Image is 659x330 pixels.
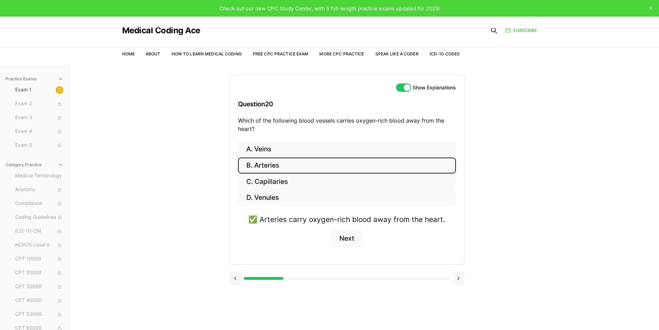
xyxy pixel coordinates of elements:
button: D. Venules [238,190,456,206]
button: Exam 4 [12,126,66,137]
button: Practice Exams [3,73,66,84]
span: CPT 20000 [15,269,63,277]
span: Medical Terminology [15,172,63,180]
span: Exam 1 [15,86,63,94]
span: Exam 3 [15,114,63,122]
button: A. Veins [238,141,456,158]
span: Exam 4 [15,128,63,135]
a: Subscribe [505,27,537,34]
a: Speak Like a Coder [375,51,419,56]
span: Exam 2 [15,100,63,108]
button: CPT 40000 [12,295,66,306]
a: Home [122,51,135,56]
span: Anatomy [15,186,63,194]
p: Which of the following blood vessels carries oxygen-rich blood away from the heart? [238,116,456,133]
a: How to Learn Medical Coding [172,51,242,56]
span: ICD-10-CM [15,228,63,235]
label: Show Explanations [413,85,456,90]
button: CPT 20000 [12,267,66,278]
button: Exam 2 [12,98,66,109]
span: Exam 5 [15,142,63,149]
button: Exam 5 [12,140,66,151]
button: CPT 50000 [12,309,66,320]
a: Free CPC Practice Exam [253,51,309,56]
span: Check out our new CPC Study Center, with 5 full-length practice exams updated for 2025! [219,5,440,12]
span: Coding Guidelines [15,214,63,221]
button: Coding Guidelines [12,212,66,223]
span: CPT 10000 [15,255,63,263]
button: Exam 1 [12,84,66,96]
span: CPT 30000 [15,283,63,291]
span: CPT 40000 [15,297,63,304]
span: Compliance [15,200,63,207]
button: Compliance [12,198,66,209]
button: Anatomy [12,184,66,195]
button: CPT 30000 [12,281,66,292]
button: Next [331,229,363,248]
button: CPT 10000 [12,253,66,265]
a: More CPC Practice [319,51,364,56]
button: B. Arteries [238,158,456,174]
span: CPT 50000 [15,311,63,318]
a: About [146,51,161,56]
button: Medical Terminology [12,170,66,181]
button: Category Practice [3,159,66,170]
button: HCPCS Level II [12,240,66,251]
a: Medical Coding Ace [122,26,200,35]
button: ICD-10-CM [12,226,66,237]
div: ✅ Arteries carry oxygen-rich blood away from the heart. [248,214,445,225]
button: Exam 3 [12,112,66,123]
button: close [645,3,656,14]
h3: Question 20 [238,94,456,114]
span: HCPCS Level II [15,241,63,249]
button: C. Capillaries [238,173,456,190]
a: ICD-10 Codes [430,51,460,56]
